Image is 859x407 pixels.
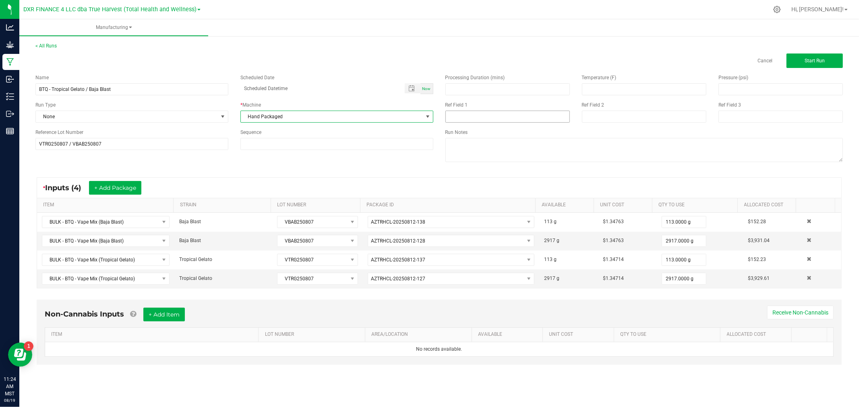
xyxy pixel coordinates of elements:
inline-svg: Inventory [6,92,14,101]
span: $3,929.61 [748,275,770,281]
iframe: Resource center unread badge [24,341,33,351]
span: AZTRHCL-20250812-127 [371,276,426,282]
a: QTY TO USESortable [620,331,717,338]
span: BULK - BTQ - Vape Mix (Baja Blast) [42,235,159,247]
span: Ref Field 2 [582,102,604,108]
a: PACKAGE IDSortable [366,202,532,208]
inline-svg: Outbound [6,110,14,118]
span: NO DATA FOUND [42,235,170,247]
span: $1.34763 [603,219,624,224]
span: VTRG250807 [277,254,347,265]
button: Receive Non-Cannabis [767,306,834,319]
span: Scheduled Date [240,75,274,80]
span: 113 [544,219,553,224]
span: NO DATA FOUND [42,216,170,228]
span: $3,931.04 [748,238,770,243]
span: 2917 [544,238,555,243]
a: Add Non-Cannabis items that were also consumed in the run (e.g. gloves and packaging); Also add N... [130,310,136,319]
span: Toggle popup [405,83,420,93]
a: Sortable [803,202,832,208]
a: LOT NUMBERSortable [265,331,362,338]
button: + Add Item [143,308,185,321]
inline-svg: Inbound [6,75,14,83]
a: Manufacturing [19,19,208,36]
span: Ref Field 3 [718,102,741,108]
span: $1.34763 [603,238,624,243]
span: Machine [242,102,261,108]
inline-svg: Manufacturing [6,58,14,66]
span: VBAB250807 [277,216,347,228]
span: AZTRHCL-20250812-138 [371,219,426,225]
inline-svg: Grow [6,41,14,49]
a: ITEMSortable [43,202,170,208]
div: Manage settings [772,6,782,13]
span: Processing Duration (mins) [445,75,505,80]
a: AVAILABLESortable [478,331,540,338]
span: NO DATA FOUND [42,273,170,285]
a: AVAILABLESortable [542,202,590,208]
a: Sortable [798,331,824,338]
span: Manufacturing [19,24,208,31]
button: Start Run [787,53,843,68]
span: Run Notes [445,129,468,135]
span: g [557,238,559,243]
span: Start Run [805,58,825,64]
span: Hand Packaged [241,111,423,122]
span: 113 [544,257,553,262]
span: 2917 [544,275,555,281]
span: Temperature (F) [582,75,617,80]
span: Run Type [35,101,56,109]
span: Now [422,86,431,91]
span: Reference Lot Number [35,129,83,135]
span: Hi, [PERSON_NAME]! [791,6,844,12]
a: < All Runs [35,43,57,49]
a: STRAINSortable [180,202,268,208]
a: AREA/LOCATIONSortable [371,331,468,338]
span: Ref Field 1 [445,102,468,108]
a: Unit CostSortable [600,202,649,208]
span: Baja Blast [179,219,201,224]
a: Cancel [758,58,772,64]
a: Allocated CostSortable [727,331,789,338]
iframe: Resource center [8,343,32,367]
a: QTY TO USESortable [658,202,735,208]
span: None [36,111,218,122]
span: VTRG250807 [277,273,347,284]
input: Scheduled Datetime [240,83,396,93]
span: Name [35,75,49,80]
span: $152.23 [748,257,766,262]
span: Non-Cannabis Inputs [45,310,124,319]
span: g [557,275,559,281]
span: Tropical Gelato [179,275,212,281]
p: 11:24 AM MST [4,376,16,397]
inline-svg: Reports [6,127,14,135]
span: $1.34714 [603,257,624,262]
td: No records available. [45,342,833,356]
span: $1.34714 [603,275,624,281]
span: AZTRHCL-20250812-128 [371,238,426,244]
span: NO DATA FOUND [42,254,170,266]
span: Pressure (psi) [718,75,748,80]
span: $152.28 [748,219,766,224]
span: Inputs (4) [45,183,89,192]
span: BULK - BTQ - Vape Mix (Baja Blast) [42,216,159,228]
span: BULK - BTQ - Vape Mix (Tropical Gelato) [42,273,159,284]
span: g [554,257,557,262]
span: AZTRHCL-20250812-137 [371,257,426,263]
button: + Add Package [89,181,141,195]
span: g [554,219,557,224]
a: LOT NUMBERSortable [277,202,357,208]
p: 08/19 [4,397,16,403]
inline-svg: Analytics [6,23,14,31]
span: Sequence [240,129,261,135]
a: Allocated CostSortable [744,202,793,208]
span: BULK - BTQ - Vape Mix (Tropical Gelato) [42,254,159,265]
span: Baja Blast [179,238,201,243]
a: ITEMSortable [51,331,255,338]
span: Tropical Gelato [179,257,212,262]
span: DXR FINANCE 4 LLC dba True Harvest (Total Health and Wellness) [23,6,197,13]
a: Unit CostSortable [549,331,611,338]
span: VBAB250807 [277,235,347,247]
